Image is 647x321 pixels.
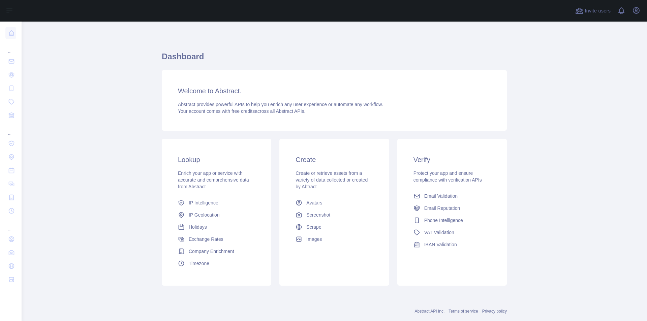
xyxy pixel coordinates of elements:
[5,218,16,232] div: ...
[293,197,375,209] a: Avatars
[175,221,258,233] a: Holidays
[189,260,209,267] span: Timezone
[306,212,330,218] span: Screenshot
[411,190,493,202] a: Email Validation
[413,170,482,183] span: Protect your app and ensure compliance with verification APIs
[175,197,258,209] a: IP Intelligence
[296,155,373,164] h3: Create
[306,224,321,230] span: Scrape
[449,309,478,314] a: Terms of service
[424,229,454,236] span: VAT Validation
[175,245,258,257] a: Company Enrichment
[296,170,368,189] span: Create or retrieve assets from a variety of data collected or created by Abtract
[175,257,258,269] a: Timezone
[189,224,207,230] span: Holidays
[306,236,322,243] span: Images
[411,214,493,226] a: Phone Intelligence
[189,199,218,206] span: IP Intelligence
[293,233,375,245] a: Images
[178,108,305,114] span: Your account comes with across all Abstract APIs.
[178,170,249,189] span: Enrich your app or service with accurate and comprehensive data from Abstract
[175,209,258,221] a: IP Geolocation
[424,217,463,224] span: Phone Intelligence
[415,309,445,314] a: Abstract API Inc.
[178,155,255,164] h3: Lookup
[411,202,493,214] a: Email Reputation
[175,233,258,245] a: Exchange Rates
[178,102,383,107] span: Abstract provides powerful APIs to help you enrich any user experience or automate any workflow.
[5,40,16,54] div: ...
[424,193,458,199] span: Email Validation
[411,226,493,238] a: VAT Validation
[189,212,220,218] span: IP Geolocation
[424,241,457,248] span: IBAN Validation
[189,236,223,243] span: Exchange Rates
[585,7,611,15] span: Invite users
[162,51,507,67] h1: Dashboard
[413,155,491,164] h3: Verify
[293,209,375,221] a: Screenshot
[189,248,234,255] span: Company Enrichment
[411,238,493,251] a: IBAN Validation
[482,309,507,314] a: Privacy policy
[424,205,460,212] span: Email Reputation
[306,199,322,206] span: Avatars
[293,221,375,233] a: Scrape
[232,108,255,114] span: free credits
[574,5,612,16] button: Invite users
[5,123,16,136] div: ...
[178,86,491,96] h3: Welcome to Abstract.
